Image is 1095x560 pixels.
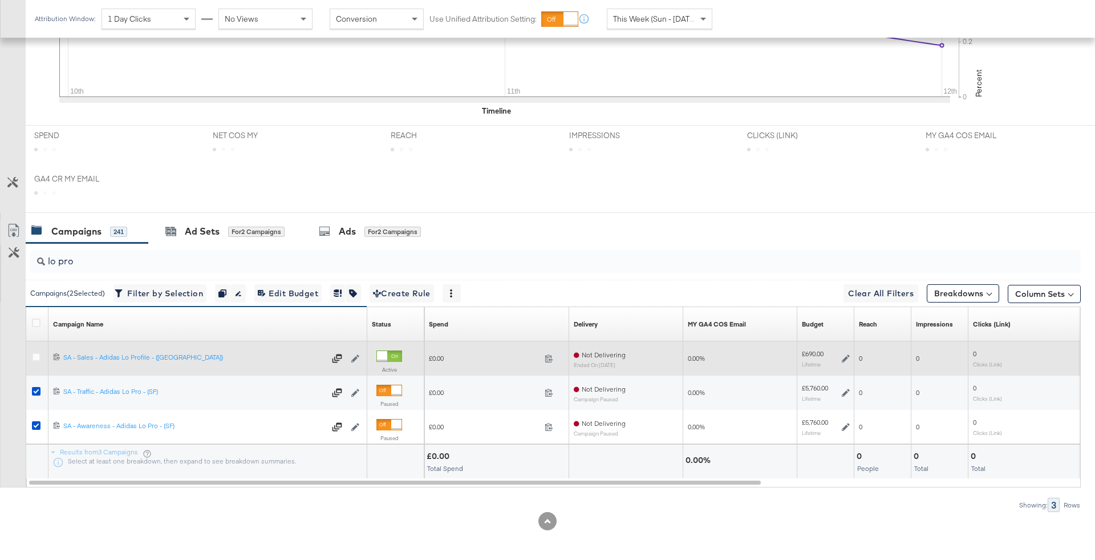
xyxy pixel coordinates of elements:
[802,429,821,436] sub: Lifetime
[1008,285,1081,303] button: Column Sets
[859,320,877,329] div: Reach
[63,421,325,430] div: SA - Awareness - Adidas Lo Pro - (SF)
[63,353,325,362] div: SA - Sales - Adidas Lo Profile - ([GEOGRAPHIC_DATA])
[336,14,377,24] span: Conversion
[916,320,953,329] a: The number of times your ad was served. On mobile apps an ad is counted as served the first time ...
[802,349,824,358] div: £690.00
[688,422,705,431] span: 0.00%
[30,288,105,299] div: Campaigns ( 2 Selected)
[916,422,919,431] span: 0
[802,384,828,393] div: £5,760.00
[859,320,877,329] a: The number of people your ad was served to.
[113,284,206,303] button: Filter by Selection
[429,14,537,25] label: Use Unified Attribution Setting:
[110,227,127,237] div: 241
[802,320,824,329] div: Budget
[376,434,402,442] label: Paused
[373,287,431,301] span: Create Rule
[974,70,984,97] text: Percent
[686,455,714,466] div: 0.00%
[370,284,434,303] button: Create Rule
[926,130,1011,141] span: MY GA4 COS EMAIL
[973,429,1002,436] sub: Clicks (Link)
[429,354,540,362] span: £0.00
[916,320,953,329] div: Impressions
[574,430,626,437] sub: Campaign Paused
[117,287,203,301] span: Filter by Selection
[574,320,598,329] div: Delivery
[53,320,103,329] div: Campaign Name
[372,320,391,329] div: Status
[857,464,879,473] span: People
[429,422,540,431] span: £0.00
[427,451,453,462] div: £0.00
[63,387,325,398] a: SA - Traffic - Adidas Lo Pro - (SF)
[63,353,325,364] a: SA - Sales - Adidas Lo Profile - ([GEOGRAPHIC_DATA])
[973,320,1011,329] a: The number of clicks on links appearing on your ad or Page that direct people to your sites off F...
[108,14,151,24] span: 1 Day Clicks
[339,225,356,238] div: Ads
[53,320,103,329] a: Your campaign name.
[971,464,985,473] span: Total
[582,385,626,393] span: Not Delivering
[225,14,258,24] span: No Views
[569,130,655,141] span: IMPRESSIONS
[1063,501,1081,509] div: Rows
[364,227,421,237] div: for 2 Campaigns
[574,396,626,402] sub: Campaign Paused
[582,419,626,428] span: Not Delivering
[688,320,746,329] a: MY Email COS
[63,387,325,396] div: SA - Traffic - Adidas Lo Pro - (SF)
[859,422,862,431] span: 0
[228,227,285,237] div: for 2 Campaigns
[34,174,120,184] span: GA4 CR MY EMAIL
[376,400,402,408] label: Paused
[213,130,298,141] span: NET COS MY
[258,287,318,301] span: Edit Budget
[613,14,699,24] span: This Week (Sun - [DATE])
[34,130,120,141] span: SPEND
[429,320,448,329] div: Spend
[688,320,746,329] div: MY GA4 COS Email
[427,464,463,473] span: Total Spend
[859,354,862,362] span: 0
[973,384,976,392] span: 0
[376,366,402,373] label: Active
[914,451,922,462] div: 0
[688,388,705,397] span: 0.00%
[916,388,919,397] span: 0
[254,284,322,303] button: Edit Budget
[802,395,821,402] sub: Lifetime
[429,388,540,397] span: £0.00
[973,395,1002,402] sub: Clicks (Link)
[45,245,984,268] input: Search Campaigns by Name, ID or Objective
[927,284,999,303] button: Breakdowns
[973,418,976,426] span: 0
[34,15,96,23] div: Attribution Window:
[747,130,833,141] span: CLICKS (LINK)
[971,451,979,462] div: 0
[372,320,391,329] a: Shows the current state of your Ad Campaign.
[973,349,976,358] span: 0
[51,225,102,238] div: Campaigns
[843,284,918,303] button: Clear All Filters
[582,350,626,359] span: Not Delivering
[802,320,824,329] a: The maximum amount you're willing to spend on your ads, on average each day or over the lifetime ...
[848,287,914,301] span: Clear All Filters
[1048,498,1060,512] div: 3
[802,418,828,427] div: £5,760.00
[429,320,448,329] a: The total amount spent to date.
[574,362,626,368] sub: ended on [DATE]
[916,354,919,362] span: 0
[973,320,1011,329] div: Clicks (Link)
[574,320,598,329] a: Reflects the ability of your Ad Campaign to achieve delivery based on ad states, schedule and bud...
[482,106,511,116] div: Timeline
[391,130,476,141] span: REACH
[688,354,705,362] span: 0.00%
[859,388,862,397] span: 0
[185,225,220,238] div: Ad Sets
[63,421,325,433] a: SA - Awareness - Adidas Lo Pro - (SF)
[973,361,1002,368] sub: Clicks (Link)
[914,464,928,473] span: Total
[1019,501,1048,509] div: Showing:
